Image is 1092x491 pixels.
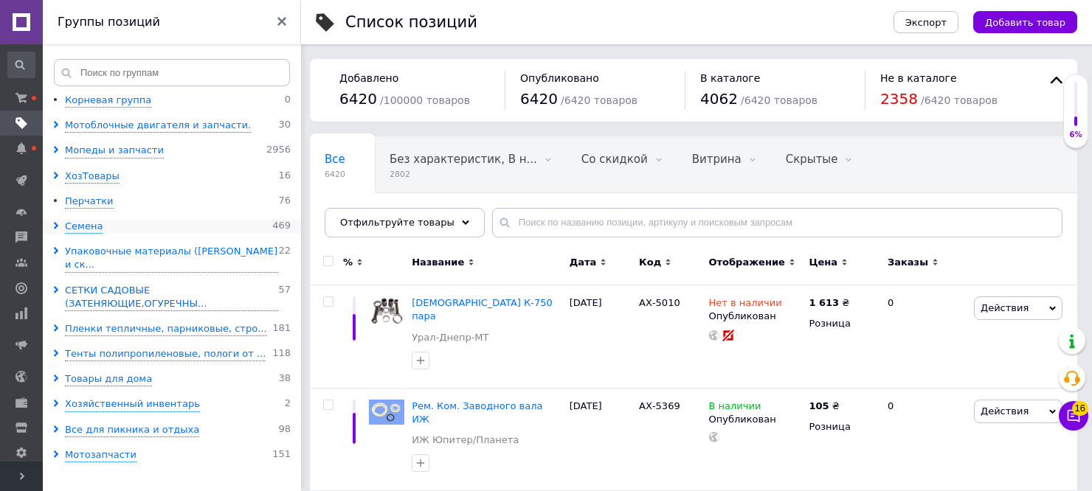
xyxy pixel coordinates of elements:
[709,256,785,269] span: Отображение
[809,400,829,411] b: 105
[412,331,488,344] a: Урал-Днепр-МТ
[1072,401,1088,416] span: 16
[345,15,477,30] div: Список позиций
[566,285,635,389] div: [DATE]
[639,256,661,269] span: Код
[272,347,291,361] span: 118
[809,317,875,330] div: Розница
[809,256,837,269] span: Цена
[786,153,838,166] span: Скрытые
[888,256,928,269] span: Заказы
[412,400,542,425] a: Рем. Ком. Заводного вала ИЖ
[278,245,291,272] span: 22
[325,169,345,180] span: 6420
[879,388,970,491] div: 0
[985,17,1065,28] span: Добавить товар
[380,94,470,106] span: / 100000 товаров
[709,297,782,313] span: Нет в наличии
[278,170,291,184] span: 16
[325,209,425,222] span: Опубликованные
[266,144,291,158] span: 2956
[809,297,839,308] b: 1 613
[639,400,680,411] span: АХ-5369
[65,119,251,133] div: Мотоблочные двигателя и запчасти.
[981,302,1029,313] span: Действия
[339,90,377,108] span: 6420
[65,322,267,336] div: Пленки тепличные, парниковые, стро...
[880,90,918,108] span: 2358
[921,94,998,106] span: / 6420 товаров
[709,310,802,323] div: Опубликован
[520,90,558,108] span: 6420
[880,72,957,84] span: Не в каталоге
[809,296,849,310] div: ₴
[278,195,291,209] span: 76
[809,400,839,413] div: ₴
[700,72,760,84] span: В каталоге
[65,448,136,462] div: Мотозапчасти
[65,170,120,184] div: ХозТовары
[65,284,278,311] div: СЕТКИ САДОВЫЕ (ЗАТЕНЯЮЩИЕ,ОГУРЕЧНЫ...
[272,448,291,462] span: 151
[520,72,599,84] span: Опубликовано
[809,420,875,433] div: Розница
[709,413,802,426] div: Опубликован
[390,169,537,180] span: 2802
[325,153,345,166] span: Все
[709,400,761,416] span: В наличии
[981,405,1029,417] span: Действия
[65,372,152,386] div: Товары для дома
[285,397,291,411] span: 2
[973,11,1077,33] button: Добавить товар
[639,297,680,308] span: АХ-5010
[65,397,200,411] div: Хозяйственный инвентарь
[65,220,103,234] div: Семена
[570,256,597,269] span: Дата
[369,296,404,325] img: Шатуны К-750 пара
[65,94,151,108] div: Корневая группа
[700,90,738,108] span: 4062
[340,217,455,228] span: Отфильтруйте товары
[65,144,164,158] div: Мопеды и запчасти
[581,153,648,166] span: Со скидкой
[272,220,291,234] span: 469
[1064,130,1088,140] div: 6%
[278,372,291,386] span: 38
[412,433,519,447] a: ИЖ Юпитер/Планета
[65,195,114,209] div: Перчатки
[278,284,291,311] span: 57
[285,94,291,108] span: 0
[272,322,291,336] span: 181
[492,208,1062,237] input: Поиск по названию позиции, артикулу и поисковым запросам
[412,297,553,321] a: [DEMOGRAPHIC_DATA] К-750 пара
[412,256,464,269] span: Название
[894,11,958,33] button: Экспорт
[905,17,947,28] span: Экспорт
[65,245,278,272] div: Упаковочные материалы ([PERSON_NAME] и ск...
[566,388,635,491] div: [DATE]
[369,400,404,425] img: Рем. Ком. Заводного вала ИЖ
[278,423,291,437] span: 98
[879,285,970,389] div: 0
[339,72,398,84] span: Добавлено
[278,119,291,133] span: 30
[375,137,567,193] div: Без характеристик, В наличии
[343,256,353,269] span: %
[741,94,818,106] span: / 6420 товаров
[390,153,537,166] span: Без характеристик, В н...
[561,94,637,106] span: / 6420 товаров
[65,347,266,361] div: Тенты полипропиленовые, пологи от ...
[65,423,199,437] div: Все для пикника и отдыха
[1059,401,1088,431] button: Чат с покупателем16
[54,59,290,86] input: Поиск по группам
[692,153,742,166] span: Витрина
